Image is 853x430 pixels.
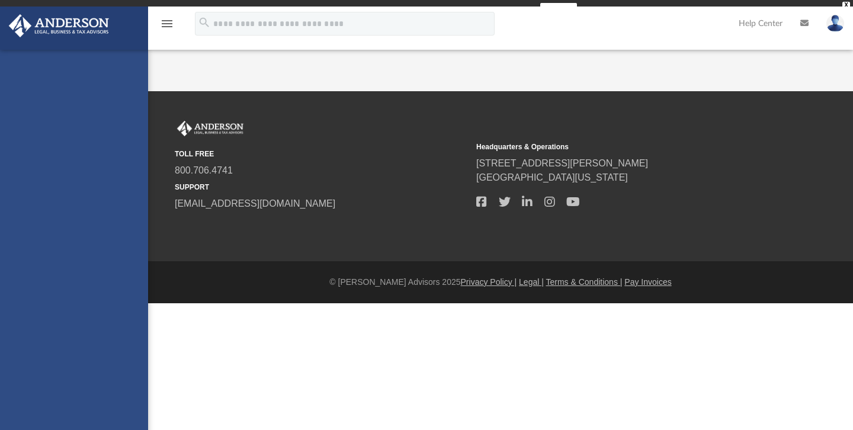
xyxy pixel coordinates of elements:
[842,2,850,9] div: close
[198,16,211,29] i: search
[175,165,233,175] a: 800.706.4741
[476,172,628,182] a: [GEOGRAPHIC_DATA][US_STATE]
[546,277,623,287] a: Terms & Conditions |
[519,277,544,287] a: Legal |
[826,15,844,32] img: User Pic
[276,3,535,17] div: Get a chance to win 6 months of Platinum for free just by filling out this
[160,17,174,31] i: menu
[461,277,517,287] a: Privacy Policy |
[175,149,468,159] small: TOLL FREE
[175,182,468,192] small: SUPPORT
[624,277,671,287] a: Pay Invoices
[175,121,246,136] img: Anderson Advisors Platinum Portal
[148,276,853,288] div: © [PERSON_NAME] Advisors 2025
[5,14,113,37] img: Anderson Advisors Platinum Portal
[476,142,769,152] small: Headquarters & Operations
[160,23,174,31] a: menu
[175,198,335,208] a: [EMAIL_ADDRESS][DOMAIN_NAME]
[540,3,577,17] a: survey
[476,158,648,168] a: [STREET_ADDRESS][PERSON_NAME]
